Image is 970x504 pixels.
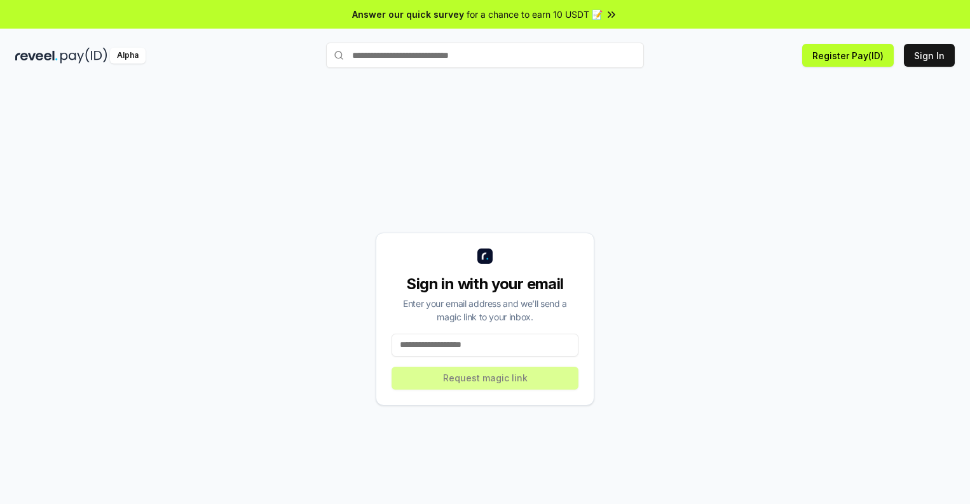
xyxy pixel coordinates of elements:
img: pay_id [60,48,107,64]
span: for a chance to earn 10 USDT 📝 [467,8,603,21]
img: logo_small [477,249,493,264]
button: Sign In [904,44,955,67]
div: Alpha [110,48,146,64]
div: Enter your email address and we’ll send a magic link to your inbox. [392,297,578,324]
img: reveel_dark [15,48,58,64]
span: Answer our quick survey [352,8,464,21]
div: Sign in with your email [392,274,578,294]
button: Register Pay(ID) [802,44,894,67]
